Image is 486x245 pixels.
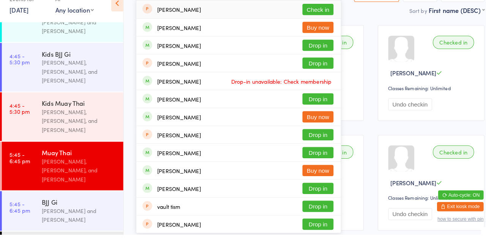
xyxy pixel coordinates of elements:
[10,212,30,224] time: 5:45 - 6:45 pm
[382,83,427,91] span: [PERSON_NAME]
[154,22,197,28] div: [PERSON_NAME]
[296,212,327,223] button: Drop in
[424,158,464,171] div: Checked in
[41,169,115,195] div: [PERSON_NAME], [PERSON_NAME], and [PERSON_NAME]
[41,112,115,121] div: Kids Muay Thai
[154,40,197,46] div: [PERSON_NAME]
[296,19,327,30] button: Check in
[296,159,327,170] button: Drop in
[380,219,423,231] button: Undo checkin
[382,190,427,198] span: [PERSON_NAME]
[10,21,28,29] a: [DATE]
[2,106,121,153] a: 4:45 -5:30 pmKids Muay Thai[PERSON_NAME], [PERSON_NAME], and [PERSON_NAME]
[41,161,115,169] div: Muay Thai
[380,206,466,212] div: Classes Remaining: Unlimited
[2,154,121,202] a: 5:45 -6:45 pmMuay Thai[PERSON_NAME], [PERSON_NAME], and [PERSON_NAME]
[10,164,30,176] time: 5:45 - 6:45 pm
[55,21,92,29] div: Any location
[154,145,197,151] div: [PERSON_NAME]
[154,127,197,133] div: [PERSON_NAME]
[428,227,473,232] button: how to secure with pin
[429,202,473,211] button: Auto-cycle: ON
[224,89,327,101] span: Drop-in unavailable: Check membership
[154,197,197,203] div: [PERSON_NAME]
[55,8,92,21] div: At
[2,57,121,105] a: 4:45 -5:30 pmKids BJJ Gi[PERSON_NAME], [PERSON_NAME], and [PERSON_NAME]
[296,194,327,205] button: Drop in
[154,75,197,81] div: [PERSON_NAME]
[41,33,115,50] div: [PERSON_NAME] and [PERSON_NAME]
[41,121,115,147] div: [PERSON_NAME], [PERSON_NAME], and [PERSON_NAME]
[154,180,197,186] div: [PERSON_NAME]
[2,202,121,241] a: 5:45 -6:45 pmBJJ Gi[PERSON_NAME] and [PERSON_NAME]
[41,209,115,217] div: BJJ Gi
[41,217,115,235] div: [PERSON_NAME] and [PERSON_NAME]
[424,51,464,64] div: Checked in
[296,124,327,135] button: Buy now
[380,99,466,105] div: Classes Remaining: Unlimited
[296,107,327,118] button: Drop in
[154,57,197,63] div: [PERSON_NAME]
[41,64,115,72] div: Kids BJJ Gi
[154,215,177,221] div: vault tism
[419,6,422,12] div: 1
[465,6,469,12] div: 6
[296,229,327,240] button: Drop in
[296,54,327,65] button: Drop in
[296,142,327,153] button: Drop in
[41,72,115,99] div: [PERSON_NAME], [PERSON_NAME], and [PERSON_NAME]
[428,213,473,222] button: Exit kiosk mode
[154,92,197,98] div: [PERSON_NAME]
[380,112,423,124] button: Undo checkin
[154,110,197,116] div: [PERSON_NAME]
[420,21,474,30] div: First name (DESC)
[154,232,197,238] div: [PERSON_NAME]
[10,67,30,79] time: 4:45 - 5:30 pm
[296,37,327,48] button: Buy now
[296,177,327,188] button: Buy now
[10,115,30,127] time: 4:45 - 5:30 pm
[154,162,197,168] div: [PERSON_NAME]
[10,8,47,21] div: Events for
[401,22,418,30] label: Sort by
[296,72,327,83] button: Drop in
